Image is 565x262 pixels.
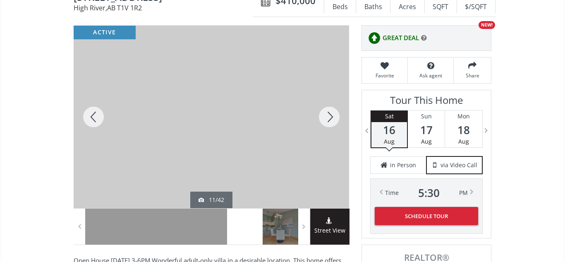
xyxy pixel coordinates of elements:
div: Mon [445,111,482,122]
span: GREAT DEAL [383,34,419,42]
div: Time PM [385,187,468,199]
div: 300 De Foras Close NW High River, AB T1V 1R2 - Photo 11 of 42 [74,26,349,208]
span: 17 [408,124,445,136]
div: active [74,26,136,39]
span: via Video Call [441,161,477,169]
span: Ask agent [412,72,449,79]
span: Aug [458,137,469,145]
button: Schedule Tour [375,207,478,225]
div: SQFT [429,1,452,13]
span: Street View [310,226,350,236]
span: in Person [390,161,416,169]
div: Beds [328,1,352,13]
div: Baths [360,1,386,13]
span: 16 [371,124,407,136]
span: Aug [384,137,395,145]
h3: Tour This Home [370,94,483,110]
span: REALTOR® [371,253,482,262]
div: 11/42 [199,196,224,204]
img: rating icon [366,30,383,46]
span: Aug [421,137,432,145]
span: Share [458,72,487,79]
div: Sat [371,111,407,122]
span: 18 [445,124,482,136]
div: NEW! [479,21,495,29]
div: Acres [395,1,420,13]
span: High River , AB T1V 1R2 [74,5,257,11]
div: $/SQFT [461,1,491,13]
div: Sun [408,111,445,122]
span: 5 : 30 [418,187,440,199]
span: Favorite [366,72,403,79]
